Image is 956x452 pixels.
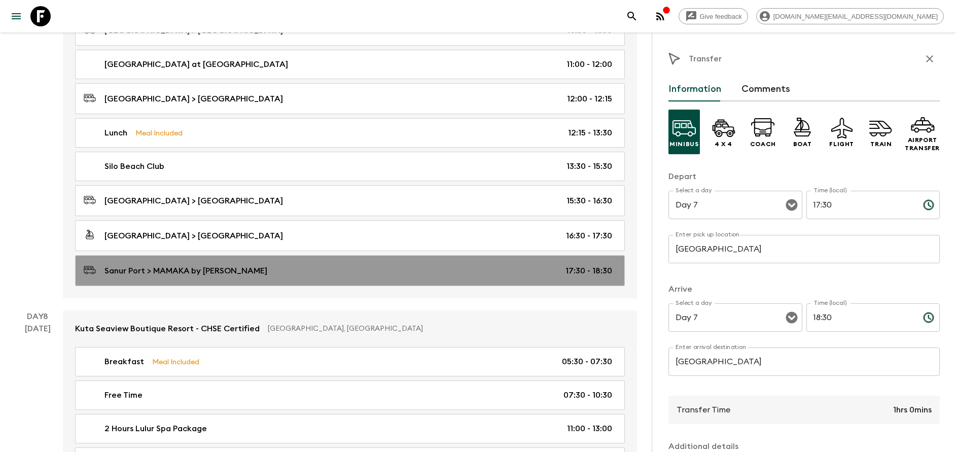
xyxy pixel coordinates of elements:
[104,389,143,401] p: Free Time
[565,265,612,277] p: 17:30 - 18:30
[75,83,625,114] a: [GEOGRAPHIC_DATA] > [GEOGRAPHIC_DATA]12:00 - 12:15
[676,343,747,352] label: Enter arrival destination
[135,127,183,138] p: Meal Included
[813,299,846,307] label: Time (local)
[870,140,892,148] p: Train
[63,310,637,347] a: Kuta Seaview Boutique Resort - CHSE Certified[GEOGRAPHIC_DATA], [GEOGRAPHIC_DATA]
[918,307,939,328] button: Choose time, selected time is 6:30 PM
[75,118,625,148] a: LunchMeal Included12:15 - 13:30
[679,8,748,24] a: Give feedback
[750,140,776,148] p: Coach
[567,423,612,435] p: 11:00 - 13:00
[104,423,207,435] p: 2 Hours Lulur Spa Package
[104,160,164,172] p: Silo Beach Club
[268,324,617,334] p: [GEOGRAPHIC_DATA], [GEOGRAPHIC_DATA]
[75,255,625,286] a: Sanur Port > MAMAKA by [PERSON_NAME]17:30 - 18:30
[75,152,625,181] a: Silo Beach Club13:30 - 15:30
[793,140,811,148] p: Boat
[768,13,943,20] span: [DOMAIN_NAME][EMAIL_ADDRESS][DOMAIN_NAME]
[676,186,712,195] label: Select a day
[566,195,612,207] p: 15:30 - 16:30
[622,6,642,26] button: search adventures
[104,93,283,105] p: [GEOGRAPHIC_DATA] > [GEOGRAPHIC_DATA]
[562,356,612,368] p: 05:30 - 07:30
[566,160,612,172] p: 13:30 - 15:30
[104,127,127,139] p: Lunch
[568,127,612,139] p: 12:15 - 13:30
[741,77,790,101] button: Comments
[75,347,625,376] a: BreakfastMeal Included05:30 - 07:30
[12,310,63,323] p: Day 8
[75,185,625,216] a: [GEOGRAPHIC_DATA] > [GEOGRAPHIC_DATA]15:30 - 16:30
[689,53,722,65] p: Transfer
[785,310,799,325] button: Open
[566,230,612,242] p: 16:30 - 17:30
[563,389,612,401] p: 07:30 - 10:30
[152,356,199,367] p: Meal Included
[75,414,625,443] a: 2 Hours Lulur Spa Package11:00 - 13:00
[75,220,625,251] a: [GEOGRAPHIC_DATA] > [GEOGRAPHIC_DATA]16:30 - 17:30
[75,50,625,79] a: [GEOGRAPHIC_DATA] at [GEOGRAPHIC_DATA]11:00 - 12:00
[905,136,940,152] p: Airport Transfer
[715,140,732,148] p: 4 x 4
[104,265,267,277] p: Sanur Port > MAMAKA by [PERSON_NAME]
[75,380,625,410] a: Free Time07:30 - 10:30
[104,58,288,71] p: [GEOGRAPHIC_DATA] at [GEOGRAPHIC_DATA]
[893,404,932,416] p: 1hrs 0mins
[104,195,283,207] p: [GEOGRAPHIC_DATA] > [GEOGRAPHIC_DATA]
[677,404,730,416] p: Transfer Time
[668,283,940,295] p: Arrive
[75,323,260,335] p: Kuta Seaview Boutique Resort - CHSE Certified
[785,198,799,212] button: Open
[676,299,712,307] label: Select a day
[829,140,854,148] p: Flight
[676,230,740,239] label: Enter pick up location
[104,356,144,368] p: Breakfast
[566,58,612,71] p: 11:00 - 12:00
[669,140,698,148] p: Minibus
[668,170,940,183] p: Depart
[6,6,26,26] button: menu
[104,230,283,242] p: [GEOGRAPHIC_DATA] > [GEOGRAPHIC_DATA]
[567,93,612,105] p: 12:00 - 12:15
[918,195,939,215] button: Choose time, selected time is 5:30 PM
[806,191,915,219] input: hh:mm
[668,77,721,101] button: Information
[806,303,915,332] input: hh:mm
[756,8,944,24] div: [DOMAIN_NAME][EMAIL_ADDRESS][DOMAIN_NAME]
[813,186,846,195] label: Time (local)
[694,13,748,20] span: Give feedback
